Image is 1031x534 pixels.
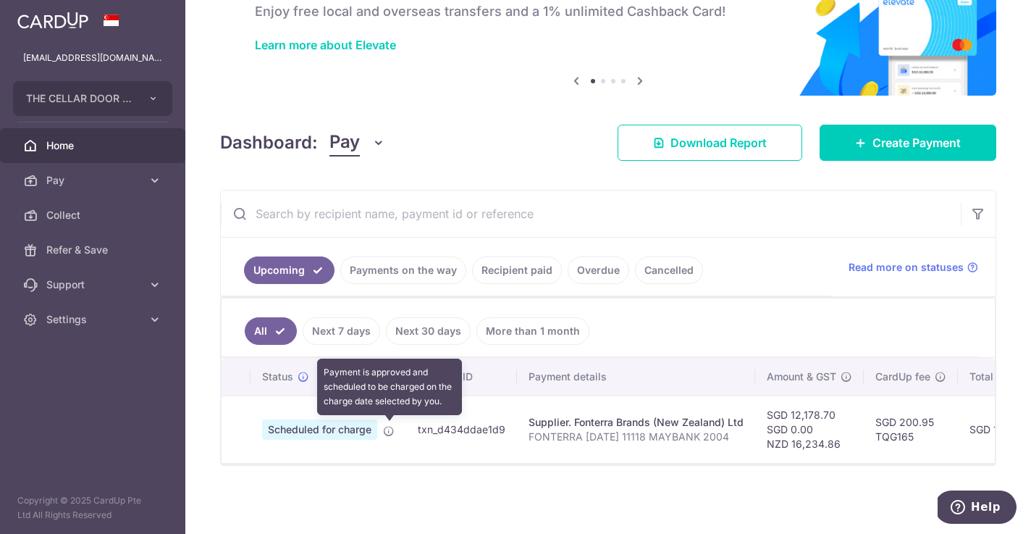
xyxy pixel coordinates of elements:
button: Pay [329,129,385,157]
td: txn_d434ddae1d9 [406,396,517,463]
span: Status [262,370,293,384]
a: Recipient paid [472,256,562,284]
button: THE CELLAR DOOR PTE LTD [13,81,172,116]
span: Support [46,278,142,292]
a: Upcoming [244,256,334,284]
span: Settings [46,312,142,327]
span: Home [46,138,142,153]
span: Download Report [670,134,767,151]
span: CardUp fee [875,370,930,384]
a: Read more on statuses [849,260,978,275]
span: Amount & GST [767,370,836,384]
span: Pay [329,129,360,157]
td: SGD 200.95 TQG165 [864,396,958,463]
th: Payment details [517,358,755,396]
p: FONTERRA [DATE] 11118 MAYBANK 2004 [529,430,744,444]
span: Refer & Save [46,243,142,257]
span: Create Payment [872,134,961,151]
input: Search by recipient name, payment id or reference [221,191,961,237]
p: [EMAIL_ADDRESS][DOMAIN_NAME] [23,51,162,65]
h4: Dashboard: [220,130,318,156]
a: Next 7 days [303,317,380,345]
iframe: Opens a widget where you can find more information [938,491,1017,527]
h6: Enjoy free local and overseas transfers and a 1% unlimited Cashback Card! [255,3,961,20]
span: Scheduled for charge [262,420,377,440]
a: Overdue [568,256,629,284]
a: Payments on the way [340,256,466,284]
a: Next 30 days [386,317,471,345]
a: More than 1 month [476,317,589,345]
span: THE CELLAR DOOR PTE LTD [26,91,133,106]
span: Collect [46,208,142,222]
span: Read more on statuses [849,260,964,275]
td: SGD 12,178.70 SGD 0.00 NZD 16,234.86 [755,396,864,463]
img: CardUp [17,12,88,29]
a: Learn more about Elevate [255,38,396,52]
div: Supplier. Fonterra Brands (New Zealand) Ltd [529,415,744,430]
a: Create Payment [820,125,996,161]
a: Download Report [618,125,802,161]
a: All [245,317,297,345]
a: Cancelled [635,256,703,284]
span: Pay [46,173,142,188]
div: Payment is approved and scheduled to be charged on the charge date selected by you. [317,359,462,415]
span: Total amt. [969,370,1017,384]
